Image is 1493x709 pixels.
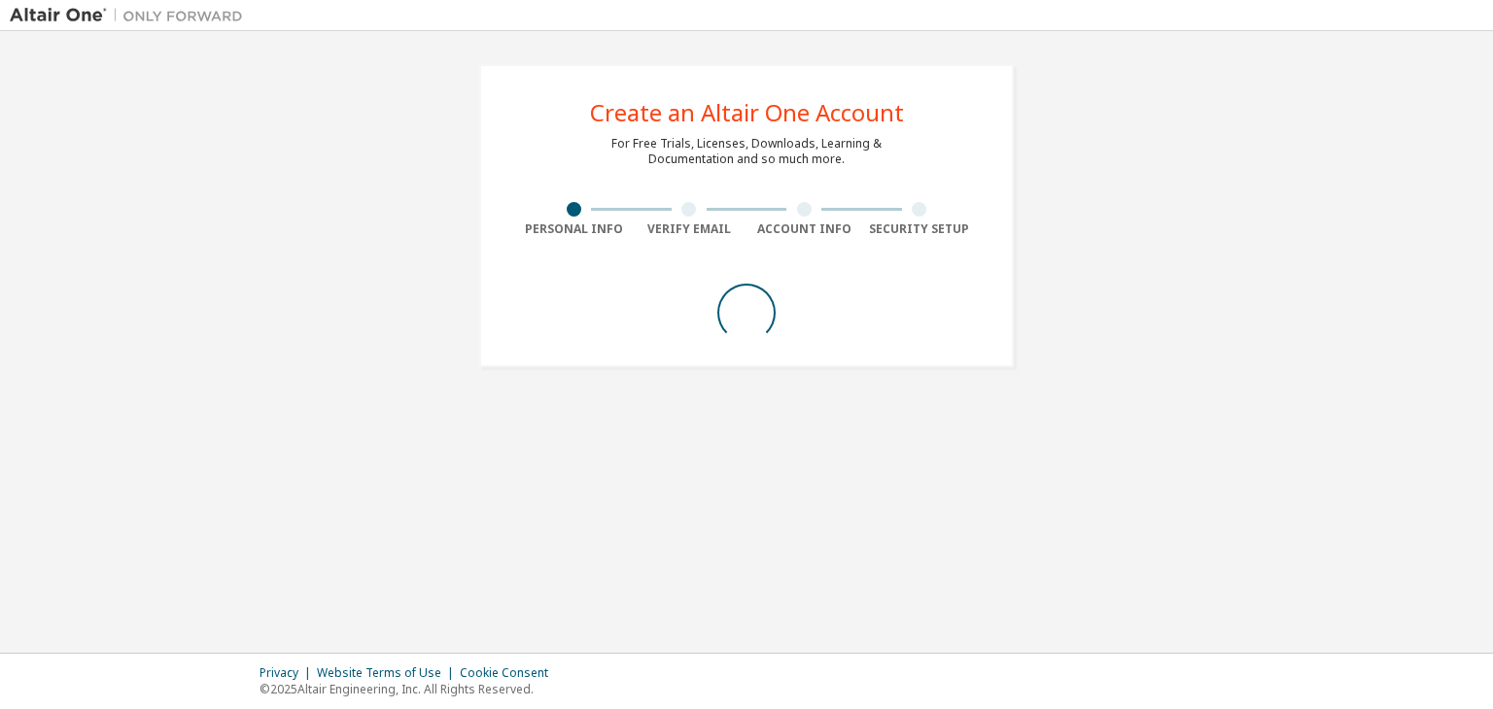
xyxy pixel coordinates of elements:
[260,681,560,697] p: © 2025 Altair Engineering, Inc. All Rights Reserved.
[460,665,560,681] div: Cookie Consent
[746,221,862,237] div: Account Info
[10,6,253,25] img: Altair One
[611,136,882,167] div: For Free Trials, Licenses, Downloads, Learning & Documentation and so much more.
[317,665,460,681] div: Website Terms of Use
[260,665,317,681] div: Privacy
[632,221,747,237] div: Verify Email
[590,101,904,124] div: Create an Altair One Account
[862,221,978,237] div: Security Setup
[516,221,632,237] div: Personal Info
